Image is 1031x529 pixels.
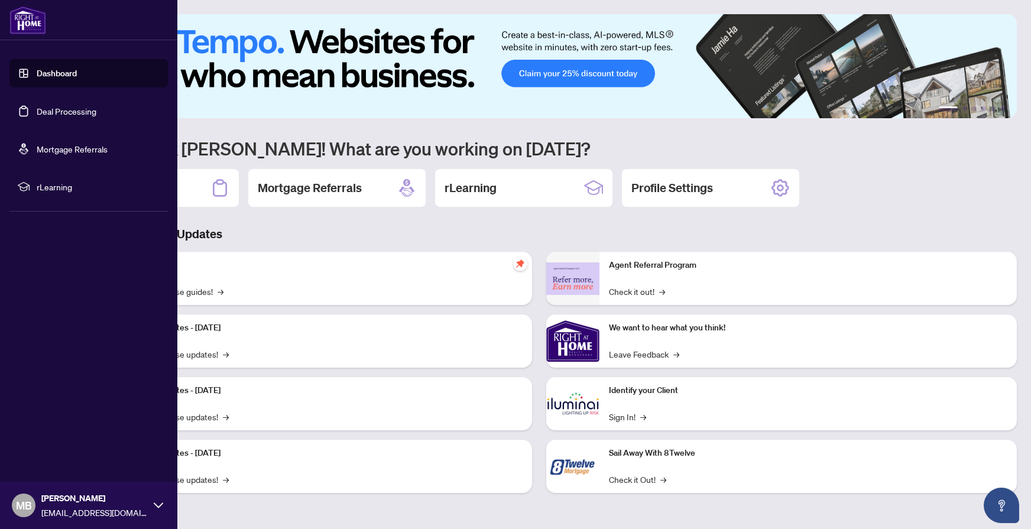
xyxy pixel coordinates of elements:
[546,377,599,430] img: Identify your Client
[659,285,665,298] span: →
[61,137,1017,160] h1: Welcome back [PERSON_NAME]! What are you working on [DATE]?
[984,488,1019,523] button: Open asap
[609,259,1007,272] p: Agent Referral Program
[41,506,148,519] span: [EMAIL_ADDRESS][DOMAIN_NAME]
[981,106,986,111] button: 4
[258,180,362,196] h2: Mortgage Referrals
[445,180,497,196] h2: rLearning
[546,314,599,368] img: We want to hear what you think!
[939,106,958,111] button: 1
[609,322,1007,335] p: We want to hear what you think!
[546,440,599,493] img: Sail Away With 8Twelve
[609,447,1007,460] p: Sail Away With 8Twelve
[609,285,665,298] a: Check it out!→
[962,106,967,111] button: 2
[124,259,523,272] p: Self-Help
[673,348,679,361] span: →
[609,410,646,423] a: Sign In!→
[223,473,229,486] span: →
[61,14,1017,118] img: Slide 0
[37,68,77,79] a: Dashboard
[609,384,1007,397] p: Identify your Client
[991,106,996,111] button: 5
[609,473,666,486] a: Check it Out!→
[124,384,523,397] p: Platform Updates - [DATE]
[61,226,1017,242] h3: Brokerage & Industry Updates
[223,410,229,423] span: →
[37,144,108,154] a: Mortgage Referrals
[513,257,527,271] span: pushpin
[631,180,713,196] h2: Profile Settings
[1000,106,1005,111] button: 6
[9,6,46,34] img: logo
[218,285,223,298] span: →
[41,492,148,505] span: [PERSON_NAME]
[609,348,679,361] a: Leave Feedback→
[972,106,977,111] button: 3
[37,180,160,193] span: rLearning
[124,447,523,460] p: Platform Updates - [DATE]
[640,410,646,423] span: →
[546,262,599,295] img: Agent Referral Program
[223,348,229,361] span: →
[16,497,32,514] span: MB
[660,473,666,486] span: →
[124,322,523,335] p: Platform Updates - [DATE]
[37,106,96,116] a: Deal Processing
